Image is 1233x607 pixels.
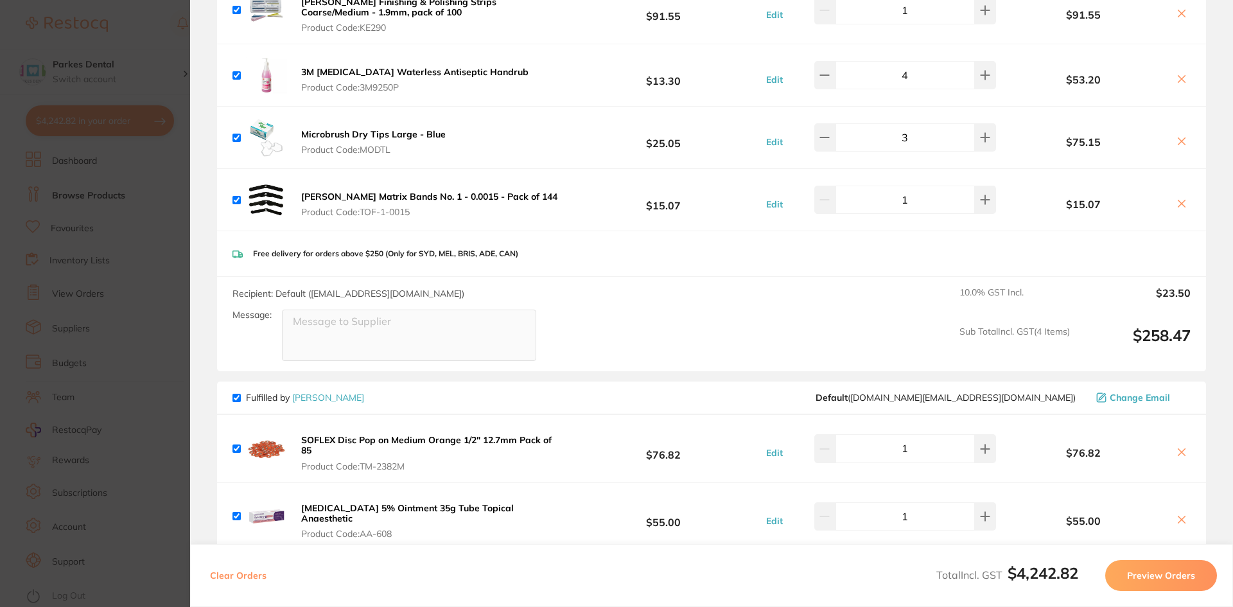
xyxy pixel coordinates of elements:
img: MmF5OWI4dg [246,179,287,220]
b: $76.82 [568,437,759,461]
p: Free delivery for orders above $250 (Only for SYD, MEL, BRIS, ADE, CAN) [253,249,518,258]
span: Product Code: MODTL [301,145,446,155]
output: $258.47 [1080,326,1191,362]
button: Clear Orders [206,560,270,591]
b: [MEDICAL_DATA] 5% Ointment 35g Tube Topical Anaesthetic [301,502,514,524]
span: customer.care@henryschein.com.au [816,392,1076,403]
b: [PERSON_NAME] Matrix Bands No. 1 - 0.0015 - Pack of 144 [301,191,557,202]
button: SOFLEX Disc Pop on Medium Orange 1/2" 12.7mm Pack of 85 Product Code:TM-2382M [297,434,568,471]
span: Product Code: AA-608 [301,529,564,539]
button: Change Email [1092,392,1191,403]
b: $15.07 [999,198,1167,210]
button: Edit [762,515,787,527]
b: Microbrush Dry Tips Large - Blue [301,128,446,140]
p: Fulfilled by [246,392,364,403]
button: [PERSON_NAME] Matrix Bands No. 1 - 0.0015 - Pack of 144 Product Code:TOF-1-0015 [297,191,561,218]
b: $76.82 [999,447,1167,459]
img: N3VpOTdvcA [246,117,287,158]
b: SOFLEX Disc Pop on Medium Orange 1/2" 12.7mm Pack of 85 [301,434,552,456]
button: Edit [762,447,787,459]
b: $4,242.82 [1008,563,1078,583]
button: Edit [762,74,787,85]
span: 10.0 % GST Incl. [959,287,1070,315]
b: $55.00 [999,515,1167,527]
span: Product Code: 3M9250P [301,82,529,92]
b: $25.05 [568,126,759,150]
img: djl2dzZ4aw [246,496,287,537]
button: Edit [762,9,787,21]
img: eGowOG43MA [246,428,287,470]
button: 3M [MEDICAL_DATA] Waterless Antiseptic Handrub Product Code:3M9250P [297,66,532,93]
button: Microbrush Dry Tips Large - Blue Product Code:MODTL [297,128,450,155]
span: Recipient: Default ( [EMAIL_ADDRESS][DOMAIN_NAME] ) [232,288,464,299]
span: Product Code: KE290 [301,22,564,33]
button: Edit [762,198,787,210]
button: Preview Orders [1105,560,1217,591]
button: [MEDICAL_DATA] 5% Ointment 35g Tube Topical Anaesthetic Product Code:AA-608 [297,502,568,540]
b: $15.07 [568,188,759,212]
span: Product Code: TOF-1-0015 [301,207,557,217]
b: $53.20 [999,74,1167,85]
b: $13.30 [568,64,759,87]
span: Product Code: TM-2382M [301,461,564,471]
span: Total Incl. GST [936,568,1078,581]
span: Change Email [1110,392,1170,403]
a: [PERSON_NAME] [292,392,364,403]
b: Default [816,392,848,403]
button: Edit [762,136,787,148]
b: $91.55 [999,9,1167,21]
label: Message: [232,310,272,321]
b: 3M [MEDICAL_DATA] Waterless Antiseptic Handrub [301,66,529,78]
b: $55.00 [568,504,759,528]
img: cnR1NnU4MA [246,55,287,96]
b: $75.15 [999,136,1167,148]
span: Sub Total Incl. GST ( 4 Items) [959,326,1070,362]
output: $23.50 [1080,287,1191,315]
